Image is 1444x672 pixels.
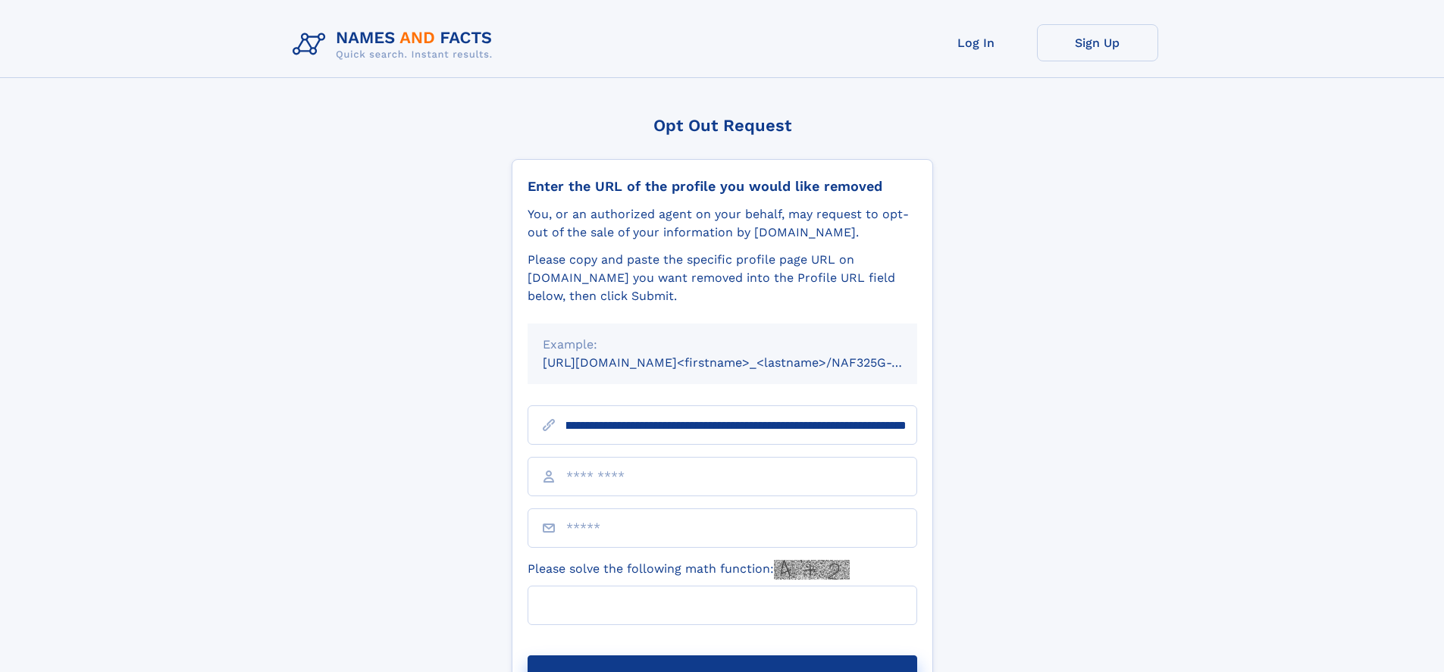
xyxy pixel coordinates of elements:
[528,205,917,242] div: You, or an authorized agent on your behalf, may request to opt-out of the sale of your informatio...
[528,560,850,580] label: Please solve the following math function:
[543,355,946,370] small: [URL][DOMAIN_NAME]<firstname>_<lastname>/NAF325G-xxxxxxxx
[1037,24,1158,61] a: Sign Up
[528,251,917,305] div: Please copy and paste the specific profile page URL on [DOMAIN_NAME] you want removed into the Pr...
[916,24,1037,61] a: Log In
[543,336,902,354] div: Example:
[528,178,917,195] div: Enter the URL of the profile you would like removed
[287,24,505,65] img: Logo Names and Facts
[512,116,933,135] div: Opt Out Request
